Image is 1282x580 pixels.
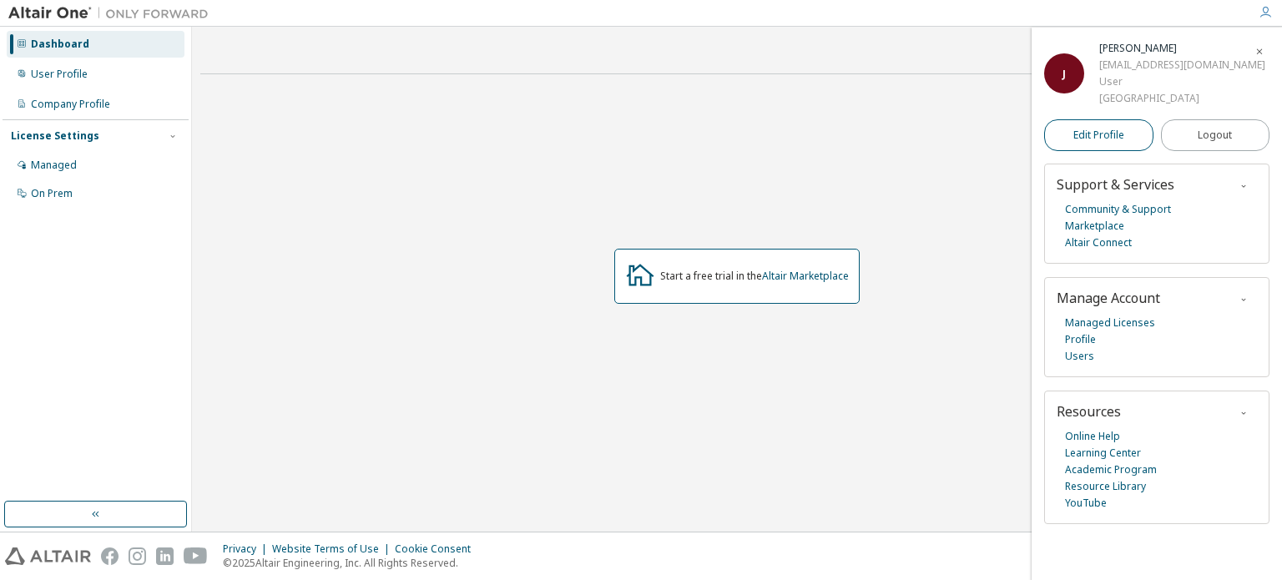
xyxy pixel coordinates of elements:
img: altair_logo.svg [5,547,91,565]
span: Support & Services [1057,175,1174,194]
a: Edit Profile [1044,119,1153,151]
a: Users [1065,348,1094,365]
span: Resources [1057,402,1121,421]
p: © 2025 Altair Engineering, Inc. All Rights Reserved. [223,556,481,570]
div: [EMAIL_ADDRESS][DOMAIN_NAME] [1099,57,1265,73]
a: Managed Licenses [1065,315,1155,331]
span: J [1062,67,1066,81]
div: Website Terms of Use [272,542,395,556]
div: User Profile [31,68,88,81]
a: Altair Marketplace [762,269,849,283]
div: Jakub Nasiński [1099,40,1265,57]
div: Managed [31,159,77,172]
span: Edit Profile [1073,129,1124,142]
div: License Settings [11,129,99,143]
img: Altair One [8,5,217,22]
a: YouTube [1065,495,1107,512]
span: Manage Account [1057,289,1160,307]
div: Privacy [223,542,272,556]
div: Cookie Consent [395,542,481,556]
a: Community & Support [1065,201,1171,218]
div: User [1099,73,1265,90]
a: Learning Center [1065,445,1141,461]
a: Profile [1065,331,1096,348]
a: Altair Connect [1065,235,1132,251]
img: instagram.svg [129,547,146,565]
span: Logout [1198,127,1232,144]
a: Academic Program [1065,461,1157,478]
img: youtube.svg [184,547,208,565]
a: Online Help [1065,428,1120,445]
div: On Prem [31,187,73,200]
img: facebook.svg [101,547,119,565]
button: Logout [1161,119,1270,151]
div: Company Profile [31,98,110,111]
a: Resource Library [1065,478,1146,495]
div: [GEOGRAPHIC_DATA] [1099,90,1265,107]
img: linkedin.svg [156,547,174,565]
a: Marketplace [1065,218,1124,235]
div: Start a free trial in the [660,270,849,283]
div: Dashboard [31,38,89,51]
